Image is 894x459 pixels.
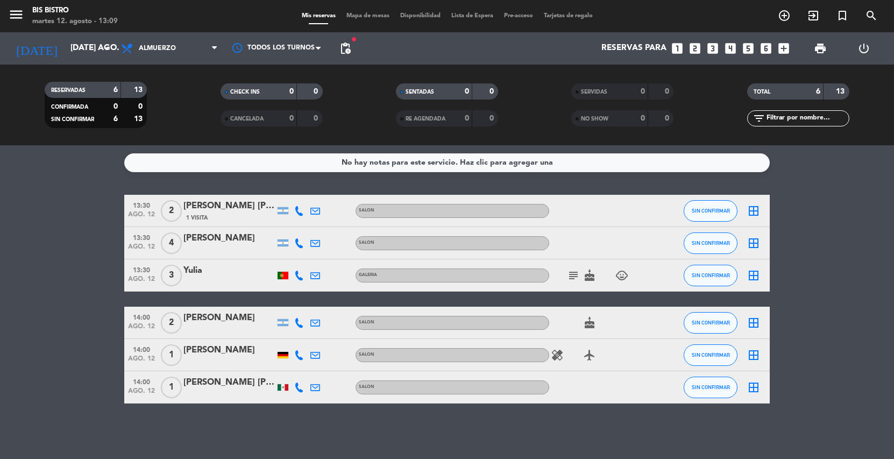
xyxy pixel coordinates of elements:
span: SIN CONFIRMAR [692,384,730,390]
button: SIN CONFIRMAR [684,232,737,254]
span: SIN CONFIRMAR [692,352,730,358]
strong: 6 [816,88,820,95]
span: Almuerzo [139,45,176,52]
strong: 0 [465,88,469,95]
i: filter_list [753,112,765,125]
div: martes 12. agosto - 13:09 [32,16,118,27]
strong: 0 [113,103,118,110]
strong: 6 [113,115,118,123]
div: No hay notas para este servicio. Haz clic para agregar una [342,157,553,169]
span: pending_actions [339,42,352,55]
i: add_circle_outline [778,9,791,22]
span: 1 [161,344,182,366]
i: looks_3 [706,41,720,55]
strong: 0 [489,88,496,95]
i: child_care [615,269,628,282]
strong: 0 [641,115,645,122]
span: SIN CONFIRMAR [692,208,730,214]
span: TOTAL [754,89,770,95]
i: looks_4 [723,41,737,55]
strong: 0 [641,88,645,95]
div: LOG OUT [842,32,886,65]
span: CONFIRMADA [51,104,88,110]
span: ago. 12 [128,243,155,256]
span: SALON [359,385,374,389]
span: Lista de Espera [446,13,499,19]
span: fiber_manual_record [351,36,357,43]
div: [PERSON_NAME] [PERSON_NAME] [183,199,275,213]
span: SALON [359,320,374,324]
strong: 0 [465,115,469,122]
span: SIN CONFIRMAR [692,272,730,278]
span: Mis reservas [296,13,341,19]
button: SIN CONFIRMAR [684,344,737,366]
i: power_settings_new [857,42,870,55]
i: add_box [777,41,791,55]
i: looks_two [688,41,702,55]
i: healing [551,349,564,362]
strong: 13 [836,88,847,95]
i: turned_in_not [836,9,849,22]
i: border_all [747,381,760,394]
span: ago. 12 [128,323,155,335]
span: SIN CONFIRMAR [692,240,730,246]
span: ago. 12 [128,387,155,400]
div: Yulia [183,264,275,278]
span: 1 Visita [186,214,208,222]
i: border_all [747,349,760,362]
span: GALERIA [359,273,377,277]
div: [PERSON_NAME] [183,311,275,325]
span: SALON [359,208,374,213]
button: SIN CONFIRMAR [684,312,737,334]
input: Filtrar por nombre... [765,112,849,124]
span: ago. 12 [128,355,155,368]
i: border_all [747,237,760,250]
button: SIN CONFIRMAR [684,265,737,286]
strong: 0 [314,88,320,95]
i: subject [567,269,580,282]
span: NO SHOW [581,116,608,122]
span: Reservas para [601,44,666,53]
span: RE AGENDADA [406,116,445,122]
i: border_all [747,269,760,282]
div: [PERSON_NAME] [PERSON_NAME] [183,376,275,390]
span: 14:00 [128,343,155,355]
i: cake [583,316,596,329]
span: 4 [161,232,182,254]
strong: 13 [134,115,145,123]
div: [PERSON_NAME] [183,231,275,245]
span: SERVIDAS [581,89,607,95]
strong: 0 [665,115,671,122]
span: Tarjetas de regalo [538,13,598,19]
button: SIN CONFIRMAR [684,200,737,222]
i: border_all [747,316,760,329]
span: ago. 12 [128,211,155,223]
strong: 13 [134,86,145,94]
i: [DATE] [8,37,65,60]
div: [PERSON_NAME] [183,343,275,357]
span: 13:30 [128,199,155,211]
strong: 0 [289,115,294,122]
i: exit_to_app [807,9,820,22]
strong: 0 [314,115,320,122]
i: search [865,9,878,22]
i: airplanemode_active [583,349,596,362]
span: 2 [161,200,182,222]
span: RESERVADAS [51,88,86,93]
span: 3 [161,265,182,286]
i: looks_5 [741,41,755,55]
strong: 0 [138,103,145,110]
span: SIN CONFIRMAR [692,320,730,326]
span: CHECK INS [230,89,260,95]
span: 14:00 [128,310,155,323]
span: SIN CONFIRMAR [51,117,94,122]
span: 2 [161,312,182,334]
span: 1 [161,377,182,398]
span: Mapa de mesas [341,13,395,19]
span: print [814,42,827,55]
strong: 6 [113,86,118,94]
span: 14:00 [128,375,155,387]
span: ago. 12 [128,276,155,288]
span: 13:30 [128,263,155,276]
strong: 0 [289,88,294,95]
